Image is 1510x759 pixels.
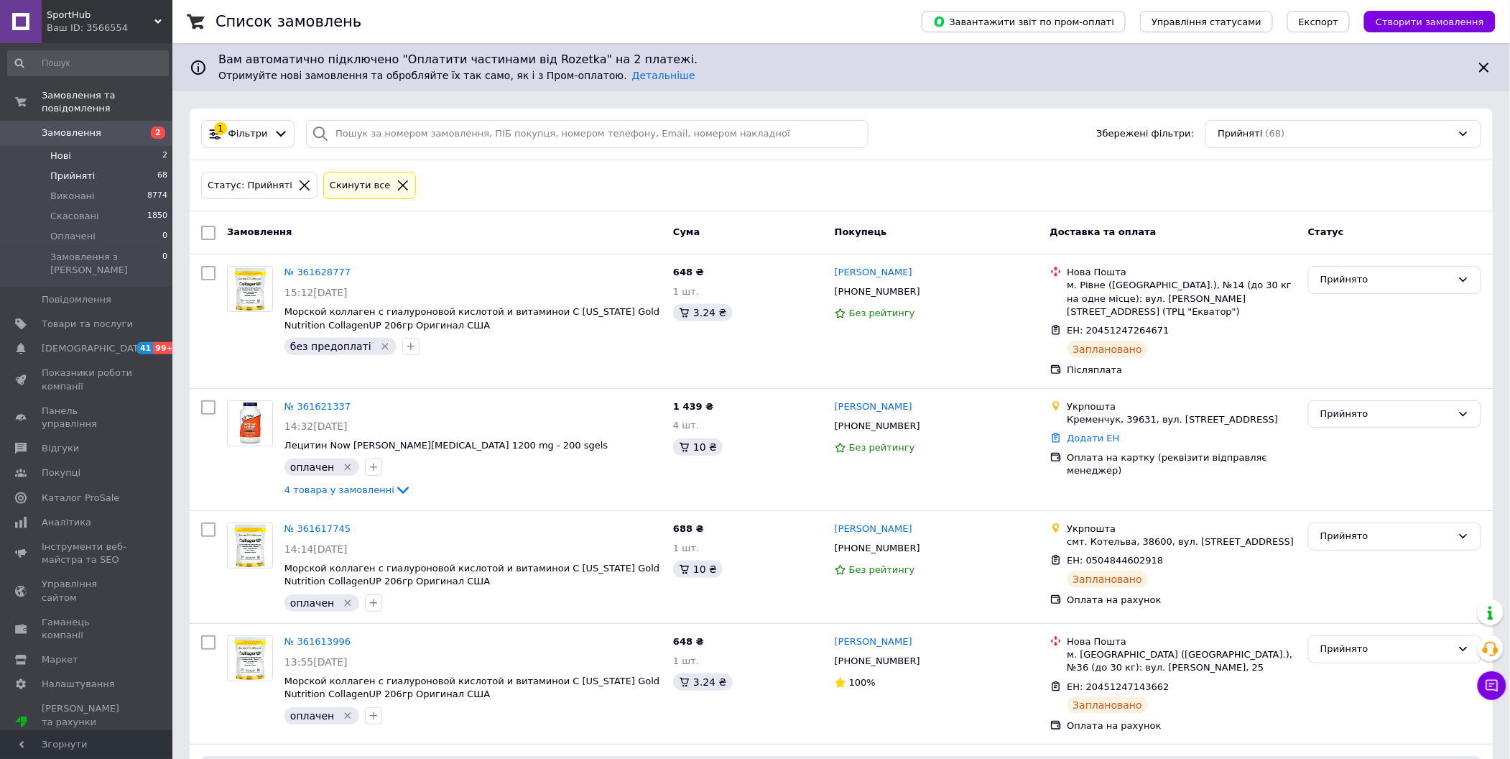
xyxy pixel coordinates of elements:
span: 2 [151,126,165,139]
span: 4 товара у замовленні [284,484,394,495]
a: Фото товару [227,266,273,312]
span: Доставка та оплата [1050,226,1157,237]
span: 8774 [147,190,167,203]
span: [DEMOGRAPHIC_DATA] [42,342,148,355]
a: Морской коллаген с гиалуроновой кислотой и витаминои C [US_STATE] Gold Nutrition CollagenUP 206гр... [284,676,659,700]
span: 4 шт. [673,420,699,431]
div: [PHONE_NUMBER] [832,417,923,436]
div: Prom топ [42,729,133,742]
span: Збережені фільтри: [1097,127,1195,141]
div: Оплата на картку (реквізити відправляє менеджер) [1067,451,1297,477]
span: SportHub [47,9,154,22]
a: [PERSON_NAME] [835,635,912,649]
div: [PHONE_NUMBER] [832,282,923,301]
a: Детальніше [632,70,695,81]
a: Фото товару [227,635,273,681]
input: Пошук [7,50,169,76]
span: Показники роботи компанії [42,367,133,392]
div: Прийнято [1320,642,1452,657]
input: Пошук за номером замовлення, ПІБ покупця, номером телефону, Email, номером накладної [306,120,869,148]
span: 1 439 ₴ [673,401,713,412]
span: Без рейтингу [849,308,915,318]
span: Покупець [835,226,887,237]
span: Управління сайтом [42,578,133,604]
div: м. Рівне ([GEOGRAPHIC_DATA].), №14 (до 30 кг на одне місце): вул. [PERSON_NAME][STREET_ADDRESS] (... [1067,279,1297,318]
div: Cкинути все [327,178,394,193]
span: Отримуйте нові замовлення та обробляйте їх так само, як і з Пром-оплатою. [218,70,695,81]
span: 648 ₴ [673,267,704,277]
span: оплачен [290,461,334,473]
div: Укрпошта [1067,400,1297,413]
a: 4 товара у замовленні [284,484,412,495]
a: Лецитин Now [PERSON_NAME][MEDICAL_DATA] 1200 mg - 200 sgels [284,440,608,451]
span: Без рейтингу [849,564,915,575]
div: Прийнято [1320,529,1452,544]
span: 1 шт. [673,655,699,666]
button: Створити замовлення [1364,11,1496,32]
img: Фото товару [228,267,272,311]
a: [PERSON_NAME] [835,400,912,414]
span: 688 ₴ [673,523,704,534]
img: Фото товару [228,636,272,681]
span: Товари та послуги [42,318,133,331]
span: Замовлення з [PERSON_NAME] [50,251,162,277]
span: 0 [162,230,167,243]
span: 41 [136,342,153,354]
span: Маркет [42,653,78,666]
span: ЕН: 20451247143662 [1067,681,1169,692]
div: Нова Пошта [1067,266,1297,279]
span: 68 [157,170,167,183]
span: Статус [1308,226,1344,237]
span: без предоплаті [290,341,371,352]
span: Каталог ProSale [42,492,119,505]
span: 2 [162,149,167,162]
a: Створити замовлення [1350,16,1496,27]
span: Фільтри [228,127,268,141]
div: 3.24 ₴ [673,304,732,321]
span: 14:32[DATE] [284,420,348,432]
span: Cума [673,226,700,237]
span: Аналітика [42,516,91,529]
span: оплачен [290,710,334,722]
a: Морской коллаген с гиалуроновой кислотой и витаминои C [US_STATE] Gold Nutrition CollagenUP 206гр... [284,563,659,587]
span: 15:12[DATE] [284,287,348,298]
a: Додати ЕН [1067,433,1120,443]
div: Післяплата [1067,364,1297,377]
span: ЕН: 0504844602918 [1067,555,1164,566]
div: Прийнято [1320,407,1452,422]
div: 1 [214,122,227,135]
button: Експорт [1287,11,1351,32]
span: Прийняті [50,170,95,183]
a: № 361613996 [284,636,351,647]
span: Панель управління [42,405,133,431]
button: Чат з покупцем [1478,671,1506,700]
span: оплачен [290,597,334,609]
span: Оплачені [50,230,96,243]
span: ЕН: 20451247264671 [1067,325,1169,336]
span: Завантажити звіт по пром-оплаті [933,15,1114,28]
svg: Видалити мітку [342,710,353,722]
h1: Список замовлень [216,13,361,30]
span: Створити замовлення [1376,17,1484,27]
span: 100% [849,677,876,688]
span: Без рейтингу [849,442,915,453]
span: [PERSON_NAME] та рахунки [42,702,133,742]
span: Замовлення та повідомлення [42,89,172,115]
span: Нові [50,149,71,162]
span: 99+ [153,342,177,354]
div: Нова Пошта [1067,635,1297,648]
span: Замовлення [42,126,101,139]
div: Заплановано [1067,341,1149,358]
span: 0 [162,251,167,277]
span: Інструменти веб-майстра та SEO [42,540,133,566]
svg: Видалити мітку [342,597,353,609]
img: Фото товару [228,523,272,568]
span: 648 ₴ [673,636,704,647]
a: Морской коллаген с гиалуроновой кислотой и витаминои C [US_STATE] Gold Nutrition CollagenUP 206гр... [284,306,659,331]
div: [PHONE_NUMBER] [832,652,923,671]
img: Фото товару [228,401,272,446]
span: (68) [1266,128,1285,139]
